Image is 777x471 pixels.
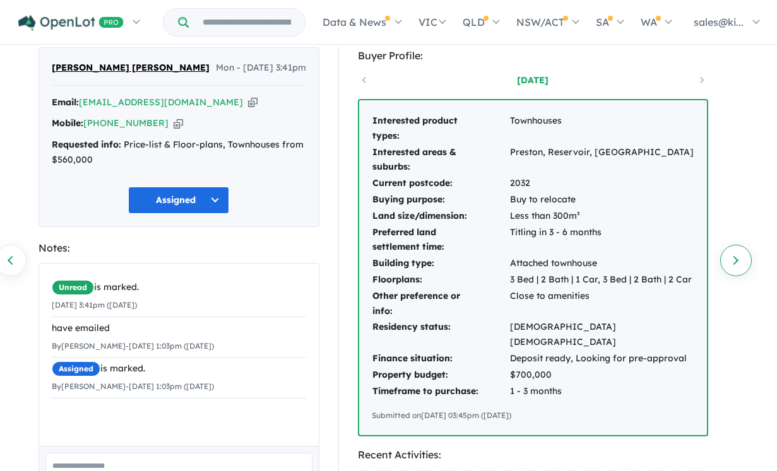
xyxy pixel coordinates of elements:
[372,255,509,272] td: Building type:
[52,96,79,108] strong: Email:
[372,192,509,208] td: Buying purpose:
[509,113,694,144] td: Townhouses
[52,381,214,391] small: By [PERSON_NAME] - [DATE] 1:03pm ([DATE])
[372,383,509,400] td: Timeframe to purchase:
[372,288,509,320] td: Other preference or info:
[52,300,137,310] small: [DATE] 3:41pm ([DATE])
[52,280,94,295] span: Unread
[18,15,124,31] img: Openlot PRO Logo White
[79,96,243,108] a: [EMAIL_ADDRESS][DOMAIN_NAME]
[372,351,509,367] td: Finance situation:
[509,272,694,288] td: 3 Bed | 2 Bath | 1 Car, 3 Bed | 2 Bath | 2 Car
[248,96,258,109] button: Copy
[509,288,694,320] td: Close to amenities
[372,175,509,192] td: Current postcode:
[509,351,694,367] td: Deposit ready, Looking for pre-approval
[372,208,509,224] td: Land size/dimension:
[694,16,744,28] span: sales@ki...
[372,272,509,288] td: Floorplans:
[39,240,319,257] div: Notes:
[216,61,306,76] span: Mon - [DATE] 3:41pm
[52,137,306,168] div: Price-list & Floor-plans, Townhouses from $560,000
[509,367,694,383] td: $700,000
[509,255,694,272] td: Attached townhouse
[372,144,509,176] td: Interested areas & suburbs:
[372,224,509,256] td: Preferred land settlement time:
[52,361,100,376] span: Assigned
[509,175,694,192] td: 2032
[509,319,694,351] td: [DEMOGRAPHIC_DATA] [DEMOGRAPHIC_DATA]
[372,409,694,422] div: Submitted on [DATE] 03:45pm ([DATE])
[52,61,210,76] span: [PERSON_NAME] [PERSON_NAME]
[509,224,694,256] td: Titling in 3 - 6 months
[191,9,302,36] input: Try estate name, suburb, builder or developer
[479,74,586,86] a: [DATE]
[509,208,694,224] td: Less than 300m²
[358,47,708,64] div: Buyer Profile:
[52,139,121,150] strong: Requested info:
[509,383,694,400] td: 1 - 3 months
[372,113,509,144] td: Interested product types:
[509,144,694,176] td: Preston, Reservoir, [GEOGRAPHIC_DATA]
[358,446,708,463] div: Recent Activities:
[52,280,306,295] div: is marked.
[509,192,694,208] td: Buy to relocate
[372,319,509,351] td: Residency status:
[174,117,183,130] button: Copy
[52,361,306,376] div: is marked.
[128,187,229,214] button: Assigned
[83,117,169,129] a: [PHONE_NUMBER]
[52,321,306,336] div: have emailed
[52,117,83,129] strong: Mobile:
[372,367,509,383] td: Property budget:
[52,341,214,351] small: By [PERSON_NAME] - [DATE] 1:03pm ([DATE])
